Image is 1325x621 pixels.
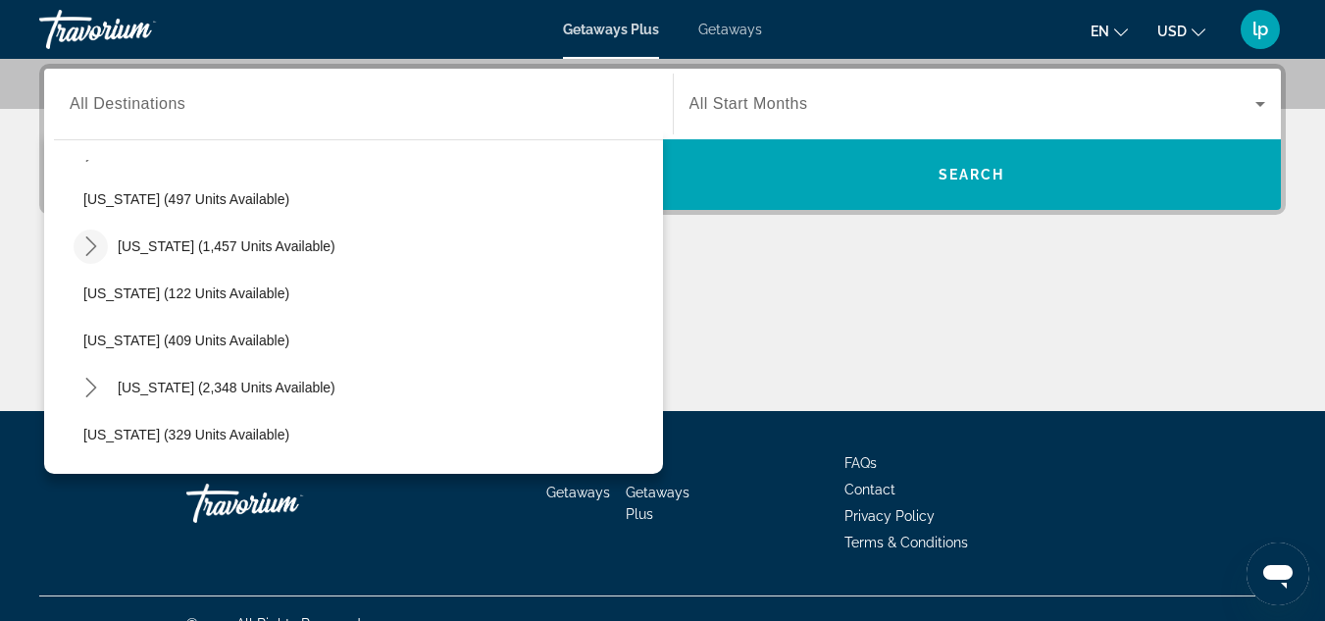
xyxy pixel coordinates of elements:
[186,474,382,533] a: Go Home
[118,380,335,395] span: [US_STATE] (2,348 units available)
[44,129,663,474] div: Destination options
[1247,543,1309,605] iframe: Botón para iniciar la ventana de mensajería
[74,371,108,405] button: Toggle Missouri (2,348 units available) submenu
[844,455,877,471] a: FAQs
[546,485,610,500] a: Getaways
[1091,24,1109,39] span: en
[626,485,689,522] a: Getaways Plus
[44,69,1281,210] div: Search widget
[563,22,659,37] a: Getaways Plus
[698,22,762,37] a: Getaways
[70,95,185,112] span: All Destinations
[844,508,935,524] a: Privacy Policy
[83,333,289,348] span: [US_STATE] (409 units available)
[663,139,1282,210] button: Search
[1235,9,1286,50] button: User Menu
[108,229,345,264] button: Select destination: Massachusetts (1,457 units available)
[689,95,808,112] span: All Start Months
[939,167,1005,182] span: Search
[74,135,108,170] button: Toggle Maine (861 units available) submenu
[1091,17,1128,45] button: Change language
[1157,24,1187,39] span: USD
[74,230,108,264] button: Toggle Massachusetts (1,457 units available) submenu
[1252,20,1268,39] span: lp
[108,370,345,405] button: Select destination: Missouri (2,348 units available)
[108,134,333,170] button: Select destination: Maine (861 units available)
[1157,17,1205,45] button: Change currency
[844,482,895,497] a: Contact
[83,191,289,207] span: [US_STATE] (497 units available)
[118,238,335,254] span: [US_STATE] (1,457 units available)
[74,276,663,311] button: Select destination: Michigan (122 units available)
[83,285,289,301] span: [US_STATE] (122 units available)
[83,427,289,442] span: [US_STATE] (329 units available)
[74,181,663,217] button: Select destination: Maryland (497 units available)
[74,323,663,358] button: Select destination: Minnesota (409 units available)
[39,4,235,55] a: Travorium
[70,93,647,117] input: Select destination
[844,535,968,550] a: Terms & Conditions
[74,417,663,452] button: Select destination: Montana (329 units available)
